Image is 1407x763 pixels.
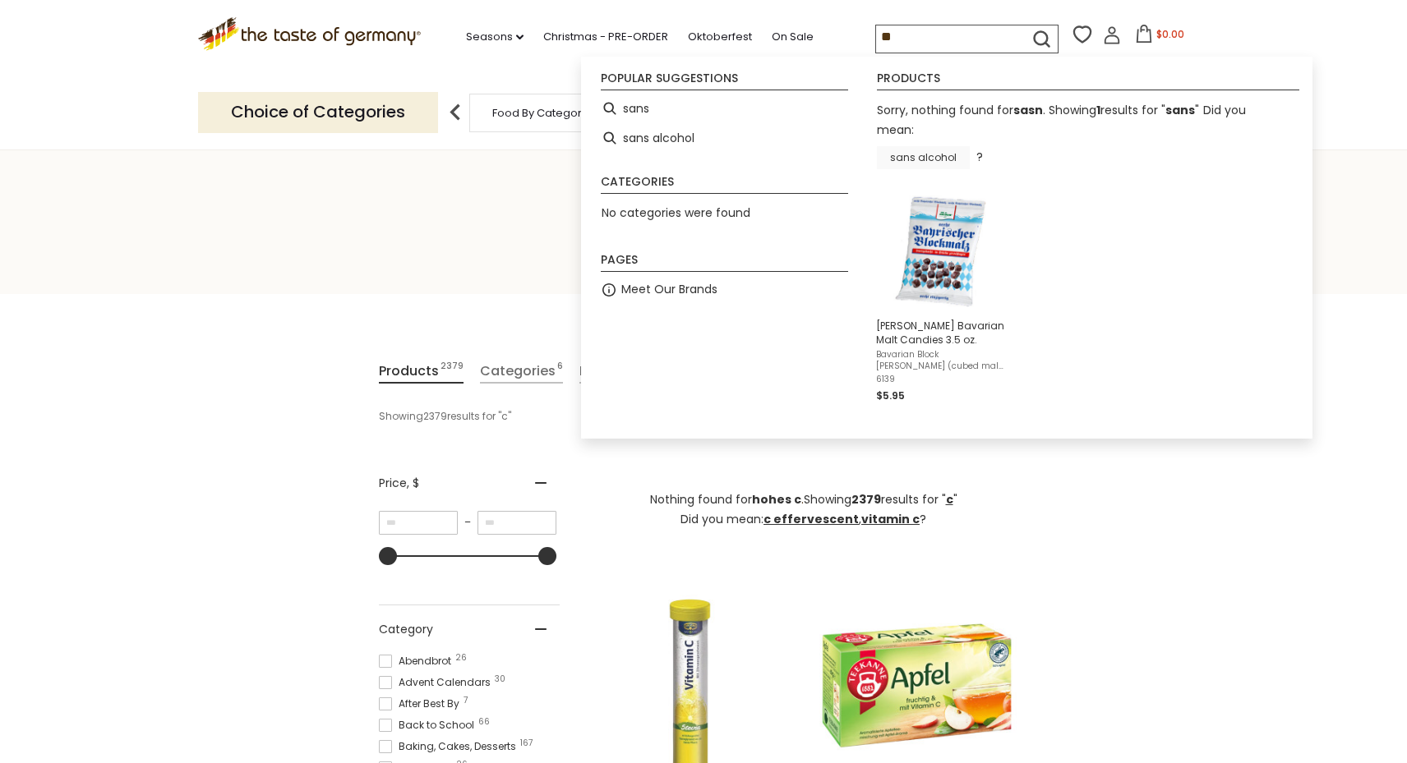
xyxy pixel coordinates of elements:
[876,319,1005,347] span: [PERSON_NAME] Bavarian Malt Candies 3.5 oz.
[581,57,1312,439] div: Instant Search Results
[379,402,777,430] div: Showing results for " "
[688,28,752,46] a: Oktoberfest
[379,739,521,754] span: Baking, Cakes, Desserts
[877,102,1045,118] span: Sorry, nothing found for .
[752,491,801,508] b: hohes c
[601,72,848,90] li: Popular suggestions
[601,254,848,272] li: Pages
[680,511,926,527] span: Did you mean: , ?
[870,186,1012,411] li: Dr. Soldan Bavarian Malt Candies 3.5 oz.
[594,123,855,153] li: sans alcohol
[579,360,634,384] a: View Pages Tab
[379,675,496,690] span: Advent Calendars
[851,491,881,508] b: 2379
[594,275,855,305] li: Meet Our Brands
[1096,102,1100,118] b: 1
[492,107,588,119] a: Food By Category
[478,718,490,726] span: 66
[804,491,957,508] span: Showing results for " "
[379,718,479,733] span: Back to School
[861,511,920,527] a: vitamin c
[601,176,848,194] li: Categories
[1156,27,1184,41] span: $0.00
[876,388,905,402] span: $5.95
[464,696,468,705] span: 7
[876,349,1005,372] span: Bavarian Block [PERSON_NAME] (cubed malt sugar candies) is a traditional home remedy for dry, sor...
[520,739,533,747] span: 167
[1165,102,1195,118] a: sans
[458,515,477,530] span: –
[877,146,970,169] a: sans alcohol
[379,654,456,669] span: Abendbrot
[621,280,717,299] a: Meet Our Brands
[1124,25,1194,49] button: $0.00
[876,374,1005,385] span: 6139
[877,102,1246,165] div: Did you mean: ?
[772,28,814,46] a: On Sale
[379,621,433,638] span: Category
[602,205,750,221] span: No categories were found
[495,675,505,683] span: 30
[379,696,464,711] span: After Best By
[763,511,859,527] a: c effervescent
[51,224,1356,261] h1: Search results
[477,511,556,535] input: Maximum value
[466,28,524,46] a: Seasons
[441,360,464,382] span: 2379
[594,94,855,123] li: sans
[407,475,419,491] span: , $
[423,409,447,424] b: 2379
[439,96,472,129] img: previous arrow
[650,491,801,508] span: Nothing found for
[198,92,438,132] p: Choice of Categories
[581,473,1026,545] div: .
[379,475,419,492] span: Price
[543,28,668,46] a: Christmas - PRE-ORDER
[379,511,458,535] input: Minimum value
[1013,102,1043,118] b: sasn
[876,192,1005,404] a: Dr. Soldan Bavarian Malt Candies[PERSON_NAME] Bavarian Malt Candies 3.5 oz.Bavarian Block [PERSON...
[379,360,464,384] a: View Products Tab
[1049,102,1199,118] span: Showing results for " "
[946,491,953,508] a: c
[881,192,1000,311] img: Dr. Soldan Bavarian Malt Candies
[557,360,563,382] span: 6
[877,72,1299,90] li: Products
[455,654,467,662] span: 26
[480,360,563,384] a: View Categories Tab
